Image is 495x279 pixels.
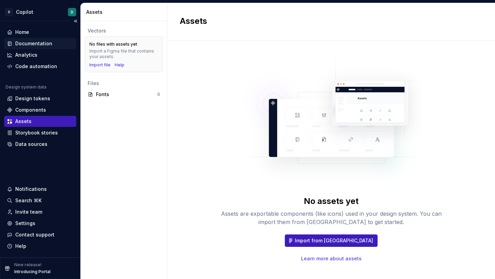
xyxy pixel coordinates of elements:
a: Data sources [4,139,76,150]
p: Introducing Portal [14,269,51,275]
a: Fonts0 [85,89,163,100]
div: Analytics [15,52,37,58]
button: Search ⌘K [4,195,76,206]
a: Documentation [4,38,76,49]
a: Help [115,62,124,68]
div: Components [15,106,46,113]
div: Copilot [16,9,33,16]
a: Invite team [4,206,76,217]
div: Home [15,29,29,36]
div: Help [15,243,26,250]
div: 0 [157,92,160,97]
button: Import file [89,62,111,68]
div: Assets are exportable components (like icons) used in your design system. You can import them fro... [220,210,442,226]
div: Invite team [15,208,42,215]
div: Files [88,80,160,87]
div: Code automation [15,63,57,70]
div: Data sources [15,141,47,148]
a: Learn more about assets [301,255,362,262]
button: Collapse sidebar [71,16,80,26]
button: Notifications [4,184,76,195]
div: No assets yet [304,196,359,207]
div: Vectors [88,27,160,34]
a: Analytics [4,49,76,61]
div: Assets [86,9,164,16]
div: D [71,9,73,15]
div: Assets [15,118,32,125]
div: D [5,8,13,16]
button: Import from [GEOGRAPHIC_DATA] [285,234,378,247]
a: Components [4,104,76,115]
div: Notifications [15,186,47,193]
div: Settings [15,220,35,227]
span: Import from [GEOGRAPHIC_DATA] [295,237,373,244]
div: No files with assets yet [89,41,137,47]
div: Import a Figma file that contains your assets. [89,48,158,59]
button: DCopilotD [1,4,79,19]
a: Assets [4,116,76,127]
div: Storybook stories [15,129,58,136]
p: New release! [14,262,42,268]
a: Code automation [4,61,76,72]
div: Contact support [15,231,54,238]
button: Help [4,241,76,252]
a: Design tokens [4,93,76,104]
div: Design tokens [15,95,50,102]
button: Contact support [4,229,76,240]
h2: Assets [180,16,474,27]
a: Storybook stories [4,127,76,138]
div: Design system data [6,84,46,90]
div: Search ⌘K [15,197,42,204]
div: Fonts [96,91,157,98]
a: Settings [4,218,76,229]
a: Home [4,27,76,38]
div: Documentation [15,40,52,47]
